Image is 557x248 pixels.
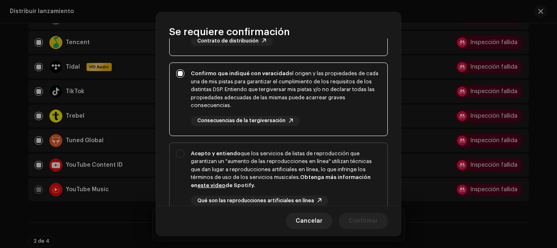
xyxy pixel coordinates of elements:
[191,174,371,188] strong: Obtenga más información en de Spotify.
[197,198,314,203] span: Qué son las reproducciones artificiales en línea
[197,38,259,44] span: Contrato de distribución
[339,213,388,229] button: Confirmar
[191,71,289,76] strong: Confirmo que indiqué con veracidad
[197,183,225,188] a: este video
[296,213,323,229] span: Cancelar
[191,150,381,190] div: que los servicios de listas de reproducción que garantizan un "aumento de las reproducciones en l...
[286,213,332,229] button: Cancelar
[197,118,285,123] span: Consecuencias de la tergiversación
[169,143,388,229] p-togglebutton: Acepto y entiendoque los servicios de listas de reproducción que garantizan un "aumento de las re...
[169,25,290,38] span: Se requiere confirmación
[191,69,381,109] div: el origen y las propiedades de cada una de mis pistas para garantizar el cumplimiento de los requ...
[191,151,241,156] strong: Acepto y entiendo
[349,213,378,229] span: Confirmar
[169,63,388,136] p-togglebutton: Confirmo que indiqué con veracidadel origen y las propiedades de cada una de mis pistas para gara...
